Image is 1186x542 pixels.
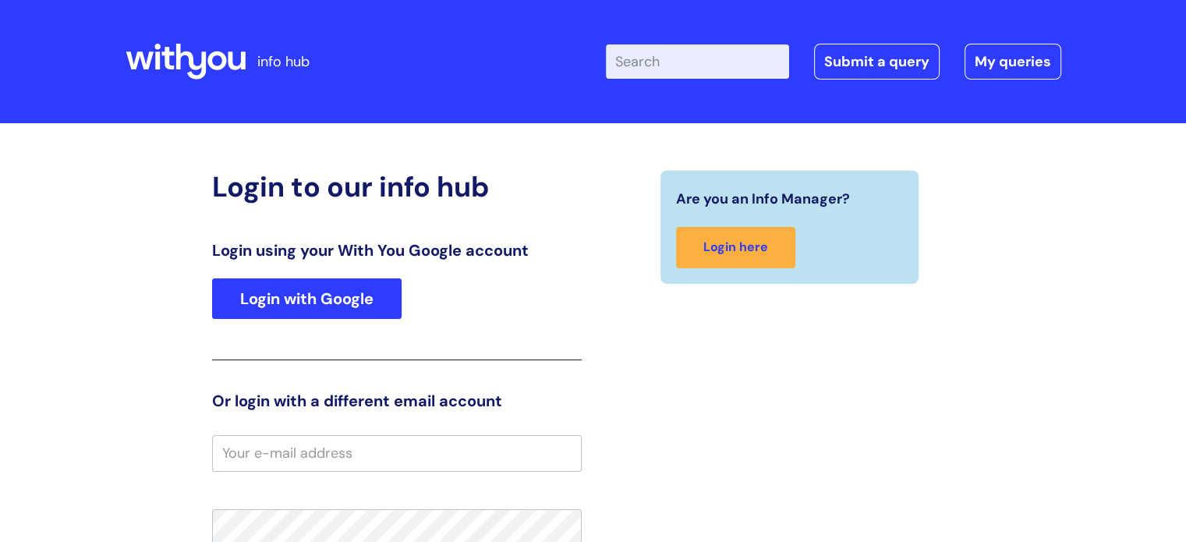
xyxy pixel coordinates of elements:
[212,170,582,204] h2: Login to our info hub
[212,391,582,410] h3: Or login with a different email account
[212,278,402,319] a: Login with Google
[606,44,789,79] input: Search
[212,435,582,471] input: Your e-mail address
[814,44,940,80] a: Submit a query
[676,186,850,211] span: Are you an Info Manager?
[676,227,795,268] a: Login here
[212,241,582,260] h3: Login using your With You Google account
[965,44,1061,80] a: My queries
[257,49,310,74] p: info hub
